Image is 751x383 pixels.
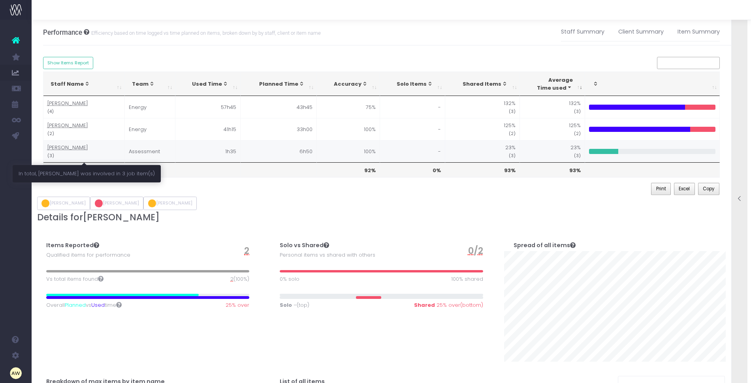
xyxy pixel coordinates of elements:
[47,122,88,129] abbr: [PERSON_NAME]
[445,162,520,177] th: 93%
[248,80,304,88] div: Planned Time
[380,140,446,162] td: -
[520,118,585,140] td: 125%
[46,242,99,249] h4: Items Reported
[280,301,292,309] strong: Solo
[574,152,581,159] small: (3)
[520,140,585,162] td: 23%
[10,367,22,379] img: images/default_profile_image.png
[143,197,197,210] button: [PERSON_NAME]
[651,183,671,195] button: Print
[527,76,573,92] div: Average Time used
[47,130,54,137] small: (2)
[241,118,316,140] td: 33h00
[674,183,695,195] button: Excel
[91,301,105,309] span: Used
[452,80,508,88] div: Shared Items
[380,96,446,118] td: -
[520,96,585,118] td: 132%
[280,251,375,259] span: Personal items vs shared with others
[175,96,241,118] td: 57h45
[83,212,160,223] span: [PERSON_NAME]
[175,140,241,162] td: 1h35
[468,244,474,257] span: 0
[317,118,380,140] td: 100%
[226,301,249,309] span: 25% over
[230,275,249,283] span: (100%)
[509,130,516,137] small: (2)
[317,140,380,162] td: 100%
[317,72,380,96] th: Accuracy: activate to sort column ascending
[509,152,516,159] small: (3)
[43,28,82,36] span: Performance
[656,185,666,192] span: Print
[574,107,581,115] small: (3)
[294,301,297,309] span: –
[520,162,585,177] th: 93%
[414,301,435,309] strong: Shared
[478,244,483,257] span: 2
[51,80,113,88] div: Staff Name
[451,275,483,283] span: 100% shared
[678,23,720,41] a: Item Summary
[380,162,446,177] th: 0%
[445,140,520,162] td: 23%
[47,100,88,107] abbr: [PERSON_NAME]
[585,72,720,96] th: : activate to sort column ascending
[445,72,520,96] th: Shared Items: activate to sort column ascending
[46,275,104,283] span: Vs total items found
[230,275,233,283] span: 2
[445,96,520,118] td: 132%
[703,185,714,192] span: Copy
[280,301,309,309] span: (top)
[46,251,130,259] span: Qualified items for performance
[43,57,94,69] button: Show Items Report
[561,23,604,41] a: Staff Summary
[125,96,175,118] td: Energy
[132,80,163,88] div: Team
[125,140,175,162] td: Assessment
[380,72,446,96] th: Solo Items: activate to sort column ascending
[324,80,368,88] div: Accuracy
[520,72,585,96] th: AverageTime used: activate to sort column ascending
[43,72,125,96] th: Staff Name: activate to sort column ascending
[47,152,54,159] small: (3)
[698,183,719,195] button: Copy
[175,72,241,96] th: Used Time: activate to sort column ascending
[89,28,321,36] small: Efficiency based on time logged vs time planned on items, broken down by by staff, client or item...
[241,72,316,96] th: Planned Time: activate to sort column ascending
[280,275,299,283] span: 0% solo
[387,80,433,88] div: Solo Items
[574,130,581,137] small: (2)
[317,96,380,118] td: 75%
[380,118,446,140] td: -
[47,144,88,151] abbr: [PERSON_NAME]
[618,23,664,41] a: Client Summary
[47,107,54,115] small: (4)
[437,301,460,309] span: 25% over
[514,242,576,249] h4: Spread of all items
[13,165,161,182] div: In total, [PERSON_NAME] was involved in 3 job item(s)
[65,301,86,309] span: Planned
[280,242,329,249] h4: Solo vs Shared
[414,301,483,309] span: (bottom)
[125,72,175,96] th: Team: activate to sort column ascending
[175,118,241,140] td: 41h15
[46,301,122,309] span: Overall vs time
[244,244,249,257] span: 2
[509,107,516,115] small: (3)
[445,118,520,140] td: 125%
[125,118,175,140] td: Energy
[37,197,90,210] button: [PERSON_NAME]
[679,185,690,192] span: Excel
[183,80,228,88] div: Used Time
[90,197,143,210] button: [PERSON_NAME]
[241,96,316,118] td: 43h45
[317,162,380,177] th: 92%
[241,140,316,162] td: 6h50
[37,212,726,223] h3: Details for
[468,244,483,257] span: /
